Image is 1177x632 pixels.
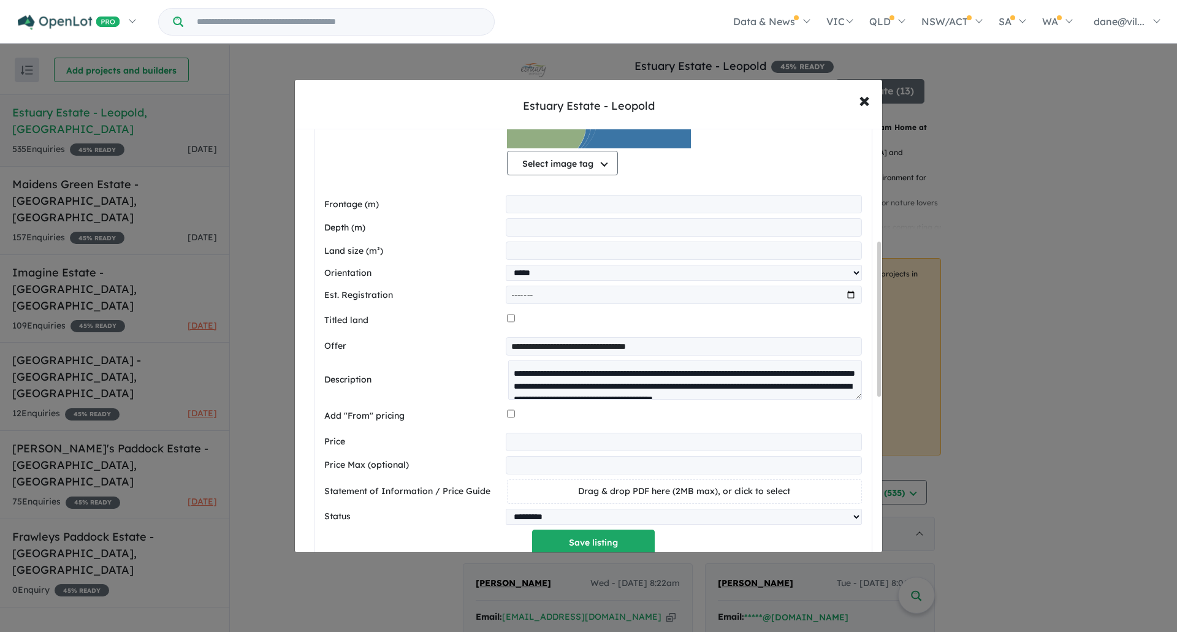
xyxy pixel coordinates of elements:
label: Add "From" pricing [324,409,502,424]
span: dane@vil... [1094,15,1145,28]
span: Drag & drop PDF here (2MB max), or click to select [578,485,790,497]
label: Offer [324,339,501,354]
input: Try estate name, suburb, builder or developer [186,9,492,35]
label: Titled land [324,313,502,328]
button: Select image tag [507,151,618,175]
div: Estuary Estate - Leopold [523,98,655,114]
label: Status [324,509,501,524]
span: × [859,86,870,113]
button: Save listing [532,530,655,556]
label: Price [324,435,501,449]
label: Orientation [324,266,501,281]
label: Land size (m²) [324,244,501,259]
label: Est. Registration [324,288,501,303]
label: Price Max (optional) [324,458,501,473]
label: Statement of Information / Price Guide [324,484,502,499]
label: Frontage (m) [324,197,501,212]
label: Depth (m) [324,221,501,235]
img: Openlot PRO Logo White [18,15,120,30]
label: Description [324,373,503,387]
